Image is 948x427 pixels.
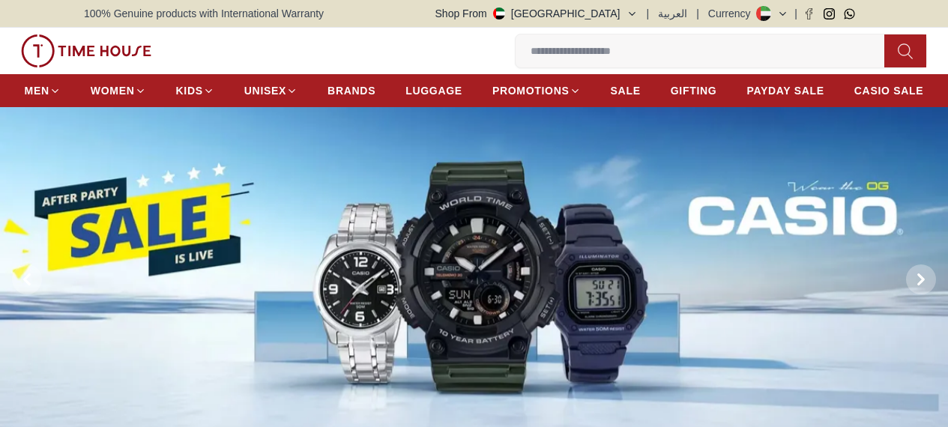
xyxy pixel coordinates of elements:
[25,83,49,98] span: MEN
[658,6,687,21] button: العربية
[84,6,324,21] span: 100% Genuine products with International Warranty
[435,6,638,21] button: Shop From[GEOGRAPHIC_DATA]
[25,77,61,104] a: MEN
[493,7,505,19] img: United Arab Emirates
[405,83,462,98] span: LUGGAGE
[854,77,924,104] a: CASIO SALE
[708,6,757,21] div: Currency
[803,8,815,19] a: Facebook
[611,83,641,98] span: SALE
[244,77,298,104] a: UNISEX
[854,83,924,98] span: CASIO SALE
[647,6,650,21] span: |
[696,6,699,21] span: |
[405,77,462,104] a: LUGGAGE
[671,77,717,104] a: GIFTING
[91,83,135,98] span: WOMEN
[824,8,835,19] a: Instagram
[327,77,375,104] a: BRANDS
[844,8,855,19] a: Whatsapp
[176,77,214,104] a: KIDS
[492,77,581,104] a: PROMOTIONS
[794,6,797,21] span: |
[91,77,146,104] a: WOMEN
[244,83,286,98] span: UNISEX
[746,83,824,98] span: PAYDAY SALE
[21,34,151,67] img: ...
[746,77,824,104] a: PAYDAY SALE
[611,77,641,104] a: SALE
[671,83,717,98] span: GIFTING
[327,83,375,98] span: BRANDS
[492,83,570,98] span: PROMOTIONS
[176,83,203,98] span: KIDS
